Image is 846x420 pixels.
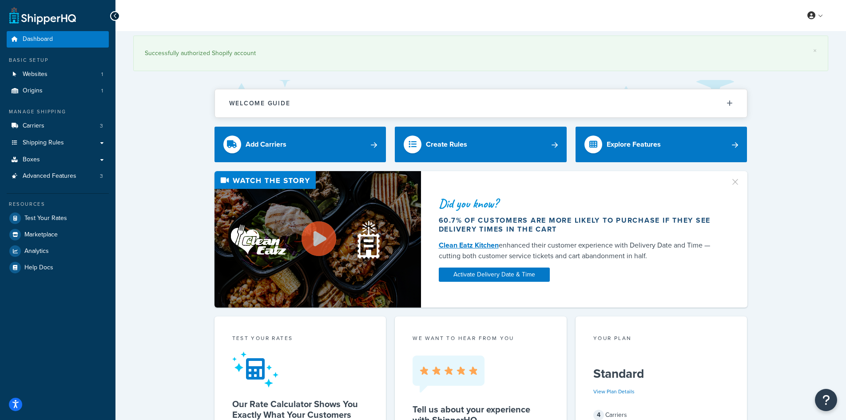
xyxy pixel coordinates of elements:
a: Origins1 [7,83,109,99]
div: Resources [7,200,109,208]
img: Video thumbnail [214,171,421,308]
li: Advanced Features [7,168,109,184]
span: 1 [101,71,103,78]
span: Help Docs [24,264,53,272]
a: Shipping Rules [7,135,109,151]
span: Carriers [23,122,44,130]
a: View Plan Details [593,388,635,396]
span: Shipping Rules [23,139,64,147]
div: Your Plan [593,334,730,344]
a: Explore Features [576,127,747,162]
span: Analytics [24,248,49,255]
div: 60.7% of customers are more likely to purchase if they see delivery times in the cart [439,216,719,234]
a: Dashboard [7,31,109,48]
li: Origins [7,83,109,99]
a: Clean Eatz Kitchen [439,240,499,250]
a: Activate Delivery Date & Time [439,268,550,282]
button: Welcome Guide [215,89,747,117]
span: Test Your Rates [24,215,67,222]
span: Boxes [23,156,40,164]
span: Websites [23,71,48,78]
a: Marketplace [7,227,109,243]
span: 1 [101,87,103,95]
div: Manage Shipping [7,108,109,116]
a: Boxes [7,152,109,168]
h2: Welcome Guide [229,100,290,107]
button: Open Resource Center [815,389,837,411]
p: we want to hear from you [413,334,549,342]
a: Advanced Features3 [7,168,109,184]
a: Help Docs [7,260,109,276]
li: Websites [7,66,109,83]
div: enhanced their customer experience with Delivery Date and Time — cutting both customer service ti... [439,240,719,261]
div: Successfully authorized Shopify account [145,47,817,60]
h5: Standard [593,367,730,381]
a: Create Rules [395,127,567,162]
div: Test your rates [232,334,369,344]
div: Explore Features [607,138,661,151]
div: Basic Setup [7,56,109,64]
div: Add Carriers [246,138,286,151]
div: Did you know? [439,197,719,210]
a: Websites1 [7,66,109,83]
span: Origins [23,87,43,95]
a: Carriers3 [7,118,109,134]
span: 3 [100,122,103,130]
a: × [813,47,817,54]
span: 3 [100,172,103,180]
a: Analytics [7,243,109,259]
a: Test Your Rates [7,210,109,226]
span: Advanced Features [23,172,76,180]
a: Add Carriers [214,127,386,162]
span: Marketplace [24,231,58,239]
div: Create Rules [426,138,467,151]
span: Dashboard [23,36,53,43]
li: Carriers [7,118,109,134]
